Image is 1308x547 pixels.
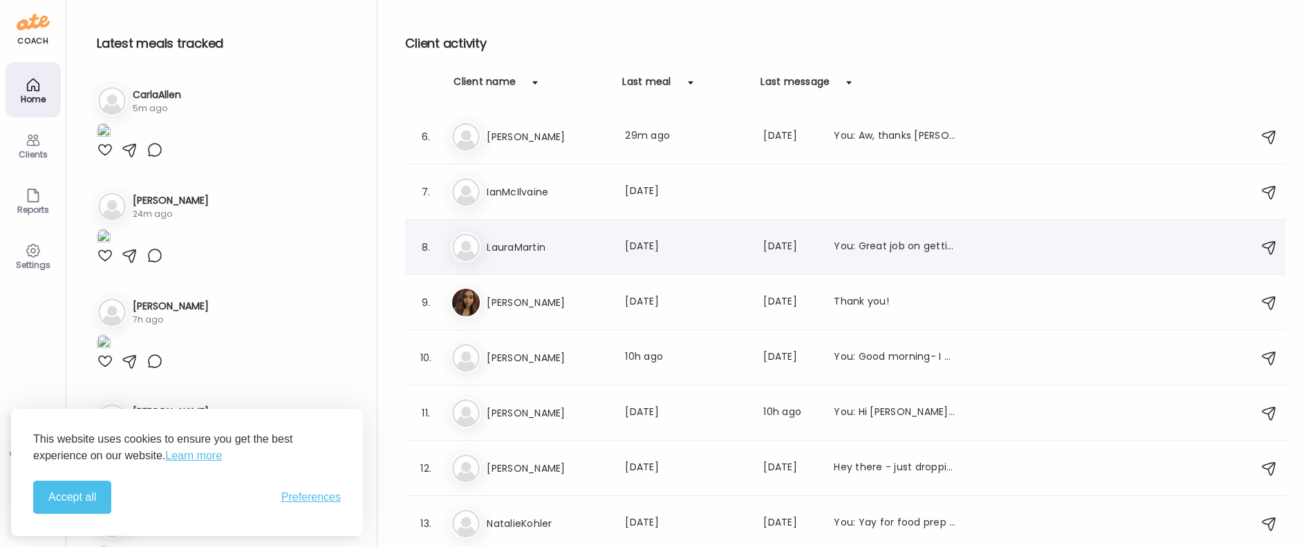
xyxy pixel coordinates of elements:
[487,460,608,477] h3: [PERSON_NAME]
[452,233,480,261] img: bg-avatar-default.svg
[133,314,209,326] div: 7h ago
[763,128,817,145] div: [DATE]
[625,460,747,477] div: [DATE]
[487,349,608,366] h3: [PERSON_NAME]
[625,515,747,532] div: [DATE]
[763,515,817,532] div: [DATE]
[8,150,58,159] div: Clients
[763,239,817,256] div: [DATE]
[8,260,58,269] div: Settings
[487,515,608,532] h3: NatalieKohler
[487,184,608,200] h3: IanMcIlvaine
[452,344,480,372] img: bg-avatar-default.svg
[834,349,955,366] div: You: Good morning- I have added this to my note as a reminder for this evening. Talk soon! :)
[281,491,341,503] span: Preferences
[834,239,955,256] div: You: Great job on getting connected and logging over this past week! How do you feel things are g...
[418,128,434,145] div: 6.
[8,205,58,214] div: Reports
[760,75,830,97] div: Last message
[405,33,1286,54] h2: Client activity
[763,294,817,311] div: [DATE]
[763,405,817,421] div: 10h ago
[834,128,955,145] div: You: Aw, thanks [PERSON_NAME]!! You're so sweet. We are very excited, and grateful. I'm so happy ...
[418,405,434,421] div: 11.
[97,33,355,54] h2: Latest meals tracked
[281,491,341,503] button: Toggle preferences
[33,481,111,514] button: Accept all cookies
[5,449,61,459] div: clients count
[763,460,817,477] div: [DATE]
[625,405,747,421] div: [DATE]
[625,239,747,256] div: [DATE]
[452,178,480,206] img: bg-avatar-default.svg
[133,102,181,115] div: 5m ago
[487,294,608,311] h3: [PERSON_NAME]
[834,294,955,311] div: Thank you!
[33,431,341,464] p: This website uses cookies to ensure you get the best experience on our website.
[452,123,480,151] img: bg-avatar-default.svg
[487,405,608,421] h3: [PERSON_NAME]
[418,460,434,477] div: 12.
[834,460,955,477] div: Hey there - just dropping a note to say that I’m feeling like I’m wavering in my discipline a bit...
[98,404,126,432] img: bg-avatar-default.svg
[133,405,209,419] h3: [PERSON_NAME]
[165,448,222,464] a: Learn more
[834,405,955,421] div: You: Hi [PERSON_NAME]- Checking in. Looking forward to seeing your food photos again! :)
[17,11,50,33] img: ate
[452,454,480,482] img: bg-avatar-default.svg
[98,298,126,326] img: bg-avatar-default.svg
[625,349,747,366] div: 10h ago
[452,289,480,316] img: avatars%2F4dOB5xyDKMRVRTqSHVEKmzw8wvG3
[454,75,516,97] div: Client name
[625,294,747,311] div: [DATE]
[133,193,209,208] h3: [PERSON_NAME]
[97,229,111,247] img: images%2FN1uPV4JF5SdRwfZiZ6QATDYrEr92%2FUNs5Yi2GlZEChyTalEIO%2F235PLBgW8eSJNIqUkBjV_1080
[98,193,126,220] img: bg-avatar-default.svg
[133,88,181,102] h3: CarlaAllen
[17,35,48,47] div: coach
[418,349,434,366] div: 10.
[452,399,480,427] img: bg-avatar-default.svg
[834,515,955,532] div: You: Yay for food prep -- HAHA thank you for the warning :)
[418,239,434,256] div: 8.
[625,128,747,145] div: 29m ago
[487,239,608,256] h3: LauraMartin
[97,123,111,142] img: images%2FPNpV7F6dRaXHckgRrS5x9guCJxV2%2FiT1c7Dw1ZFxuh1d0fp9n%2FcTqS96GO6xXs6DgRIFKm_1080
[98,87,126,115] img: bg-avatar-default.svg
[5,432,61,449] div: 20
[487,128,608,145] h3: [PERSON_NAME]
[625,184,747,200] div: [DATE]
[133,208,209,220] div: 24m ago
[8,95,58,104] div: Home
[133,299,209,314] h3: [PERSON_NAME]
[763,349,817,366] div: [DATE]
[622,75,671,97] div: Last meal
[452,510,480,537] img: bg-avatar-default.svg
[418,515,434,532] div: 13.
[418,294,434,311] div: 9.
[97,334,111,353] img: images%2FsEjrZzoVMEQE1Jzv9pV5TpIWC9X2%2FCiMURwD9lP9KvR63iaU6%2FOOf5OWqQvfqcQJRw2bN6_1080
[418,184,434,200] div: 7.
